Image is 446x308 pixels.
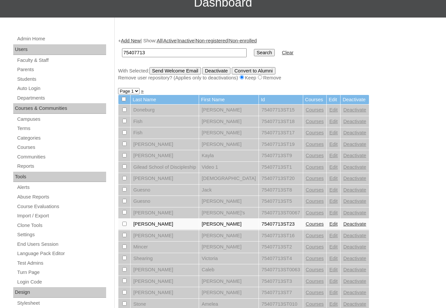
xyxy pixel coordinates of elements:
a: Courses [306,210,324,215]
a: Faculty & Staff [17,56,106,65]
a: Parents [17,66,106,74]
a: Edit [329,233,338,238]
td: 75407713ST1 [259,162,303,173]
td: [PERSON_NAME] [199,230,259,242]
a: Deactivate [343,187,366,193]
a: Edit [329,279,338,284]
a: Edit [329,290,338,295]
td: 75407713ST4 [259,253,303,264]
td: [PERSON_NAME] [199,242,259,253]
div: With Selected: [118,67,439,81]
a: Turn Page [17,268,106,277]
td: 75407713ST0063 [259,264,303,276]
a: Courses [306,153,324,158]
a: Edit [329,256,338,261]
a: Deactivate [343,256,366,261]
a: Edit [329,198,338,204]
a: Courses [306,290,324,295]
a: Deactivate [343,301,366,307]
a: Add New [121,38,141,43]
a: Edit [329,244,338,249]
a: Clear [282,50,294,55]
td: First Name [199,95,259,105]
td: [PERSON_NAME] [199,105,259,116]
a: Abuse Reports [17,193,106,201]
input: Send Welcome Email [149,67,201,74]
td: [PERSON_NAME] [199,276,259,287]
a: Courses [306,233,324,238]
a: Courses [306,256,324,261]
td: [PERSON_NAME] [131,207,199,219]
a: Edit [329,153,338,158]
a: Deactivate [343,233,366,238]
a: Courses [306,119,324,124]
a: Departments [17,94,106,102]
a: Deactivate [343,221,366,227]
a: Communities [17,153,106,161]
a: All [157,38,162,43]
td: 75407713ST9 [259,150,303,161]
div: Design [13,287,106,298]
td: [PERSON_NAME] [199,139,259,150]
td: [PERSON_NAME] [199,127,259,139]
input: Deactivate [202,67,230,74]
td: Courses [303,95,327,105]
td: [PERSON_NAME]’s [199,207,259,219]
a: End Users Session [17,240,106,248]
input: Convert to Alumni [232,67,275,74]
td: Doneburg [131,105,199,116]
td: Video 1 [199,162,259,173]
td: [PERSON_NAME] [199,219,259,230]
a: Edit [329,210,338,215]
a: Alerts [17,183,106,192]
td: Guesno [131,196,199,207]
td: [PERSON_NAME] [131,276,199,287]
td: 75407713ST16 [259,230,303,242]
a: Language Pack Editor [17,249,106,258]
a: Courses [306,301,324,307]
td: [PERSON_NAME] [131,264,199,276]
a: Inactive [178,38,195,43]
td: [PERSON_NAME] [131,173,199,184]
a: Auto Login [17,84,106,93]
td: 75407713ST23 [259,219,303,230]
a: Edit [329,107,338,112]
div: Users [13,44,106,55]
a: Courses [306,244,324,249]
a: Active [163,38,177,43]
a: Admin Home [17,35,106,43]
td: 75407713ST8 [259,185,303,196]
div: Courses & Communities [13,103,106,114]
a: Edit [329,164,338,170]
div: + | Show: | | | | [118,37,439,81]
a: Deactivate [343,210,366,215]
td: [PERSON_NAME] [131,150,199,161]
a: Campuses [17,115,106,123]
a: Courses [306,142,324,147]
a: Non-enrolled [229,38,257,43]
a: Edit [329,176,338,181]
a: Deactivate [343,290,366,295]
td: Id [259,95,303,105]
td: Kayla [199,150,259,161]
td: [PERSON_NAME] [131,230,199,242]
a: Non-registered [196,38,228,43]
a: Courses [306,176,324,181]
a: Deactivate [343,119,366,124]
a: Courses [306,107,324,112]
td: 75407713ST0067 [259,207,303,219]
a: Courses [17,143,106,152]
td: Victoria [199,253,259,264]
td: [PERSON_NAME] [199,287,259,298]
a: Edit [329,301,338,307]
td: 75407713ST2 [259,242,303,253]
td: [PERSON_NAME] [131,219,199,230]
td: Guesno [131,185,199,196]
a: Import / Export [17,212,106,220]
td: Deactivate [341,95,369,105]
td: [PERSON_NAME] [199,196,259,207]
a: Courses [306,279,324,284]
td: [PERSON_NAME] [131,287,199,298]
td: Caleb [199,264,259,276]
td: Last Name [131,95,199,105]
